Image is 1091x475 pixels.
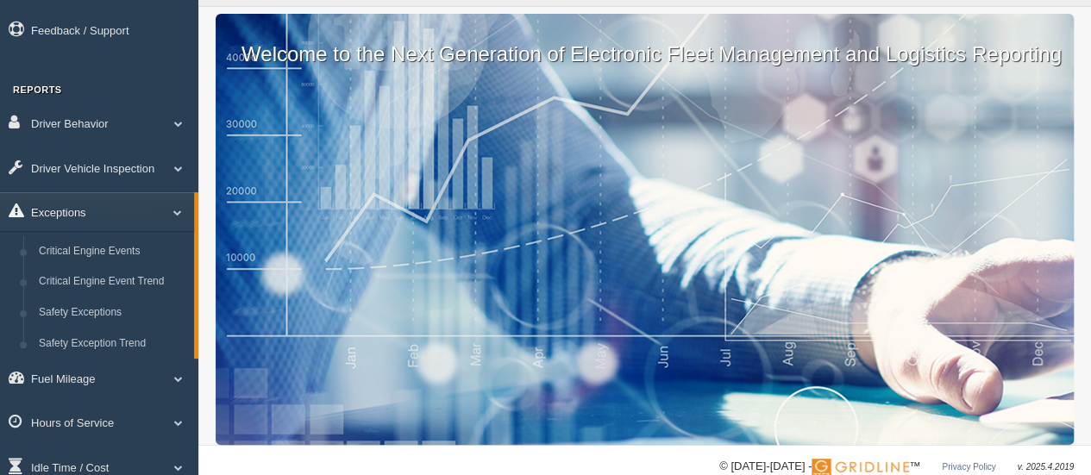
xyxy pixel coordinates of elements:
a: Critical Engine Events [31,236,194,267]
span: v. 2025.4.2019 [1018,462,1074,472]
a: Safety Exceptions [31,297,194,328]
p: Welcome to the Next Generation of Electronic Fleet Management and Logistics Reporting [216,14,1074,69]
a: Safety Exception Trend [31,328,194,359]
a: Privacy Policy [942,462,995,472]
a: Critical Engine Event Trend [31,266,194,297]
